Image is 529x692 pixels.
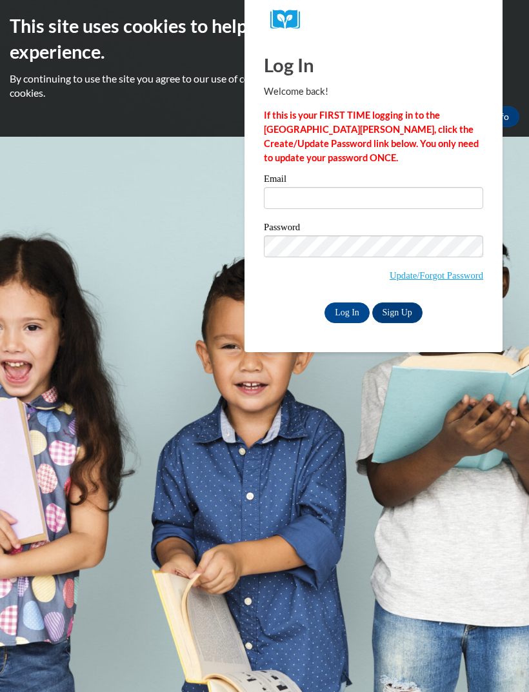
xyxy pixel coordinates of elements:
[264,174,483,187] label: Email
[270,10,477,30] a: COX Campus
[390,270,483,281] a: Update/Forgot Password
[10,72,519,100] p: By continuing to use the site you agree to our use of cookies. Use the ‘More info’ button to read...
[10,13,519,65] h2: This site uses cookies to help improve your learning experience.
[264,52,483,78] h1: Log In
[324,302,370,323] input: Log In
[264,110,479,163] strong: If this is your FIRST TIME logging in to the [GEOGRAPHIC_DATA][PERSON_NAME], click the Create/Upd...
[372,302,423,323] a: Sign Up
[270,10,309,30] img: Logo brand
[264,222,483,235] label: Password
[477,640,519,682] iframe: Button to launch messaging window
[264,84,483,99] p: Welcome back!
